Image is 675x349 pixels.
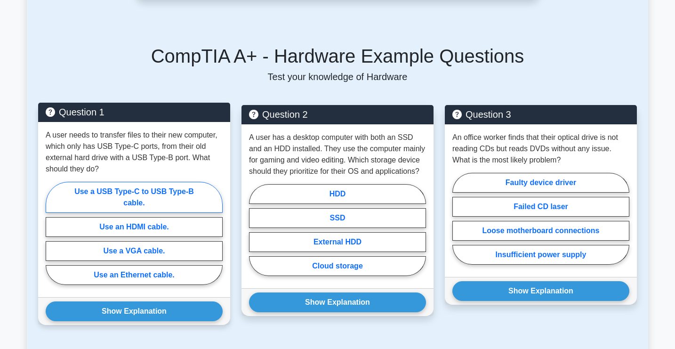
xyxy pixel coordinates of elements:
[452,221,629,241] label: Loose motherboard connections
[46,130,223,175] p: A user needs to transfer files to their new computer, which only has USB Type-C ports, from their...
[249,232,426,252] label: External HDD
[46,265,223,285] label: Use an Ethernet cable.
[46,241,223,261] label: Use a VGA cable.
[249,208,426,228] label: SSD
[249,184,426,204] label: HDD
[452,245,629,265] label: Insufficient power supply
[38,71,637,82] p: Test your knowledge of Hardware
[452,109,629,120] h5: Question 3
[452,281,629,301] button: Show Explanation
[46,301,223,321] button: Show Explanation
[249,256,426,276] label: Cloud storage
[38,45,637,67] h5: CompTIA A+ - Hardware Example Questions
[46,217,223,237] label: Use an HDMI cable.
[249,109,426,120] h5: Question 2
[46,106,223,118] h5: Question 1
[46,182,223,213] label: Use a USB Type-C to USB Type-B cable.
[452,132,629,166] p: An office worker finds that their optical drive is not reading CDs but reads DVDs without any iss...
[249,132,426,177] p: A user has a desktop computer with both an SSD and an HDD installed. They use the computer mainly...
[452,197,629,217] label: Failed CD laser
[452,173,629,193] label: Faulty device driver
[249,292,426,312] button: Show Explanation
